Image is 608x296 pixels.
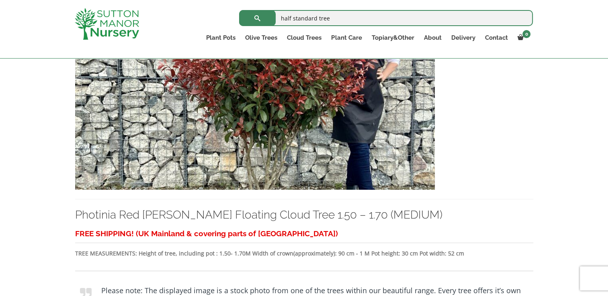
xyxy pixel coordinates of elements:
[293,249,335,257] b: (approximately)
[252,249,370,257] strong: Width of crown : 90 cm - 1 M
[512,32,533,43] a: 0
[75,99,435,107] a: Photinia Red Robin Floating Cloud Tree 1.50 - 1.70 (MEDIUM)
[239,10,533,26] input: Search...
[446,32,480,43] a: Delivery
[326,32,366,43] a: Plant Care
[139,249,251,257] b: Height of tree, including pot : 1.50- 1.70M
[366,32,419,43] a: Topiary&Other
[75,8,139,40] img: logo
[75,249,137,257] strong: TREE MEASUREMENTS:
[371,249,418,257] strong: Pot height: 30 cm
[75,226,533,241] h3: FREE SHIPPING! (UK Mainland & covering parts of [GEOGRAPHIC_DATA])
[282,32,326,43] a: Cloud Trees
[75,17,435,190] img: Photinia Red Robin Floating Cloud Tree 1.50 - 1.70 (MEDIUM) - IMG 4555 1
[75,208,442,221] a: Photinia Red [PERSON_NAME] Floating Cloud Tree 1.50 – 1.70 (MEDIUM)
[201,32,240,43] a: Plant Pots
[522,30,530,38] span: 0
[240,32,282,43] a: Olive Trees
[420,249,464,257] strong: Pot width: 52 cm
[480,32,512,43] a: Contact
[419,32,446,43] a: About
